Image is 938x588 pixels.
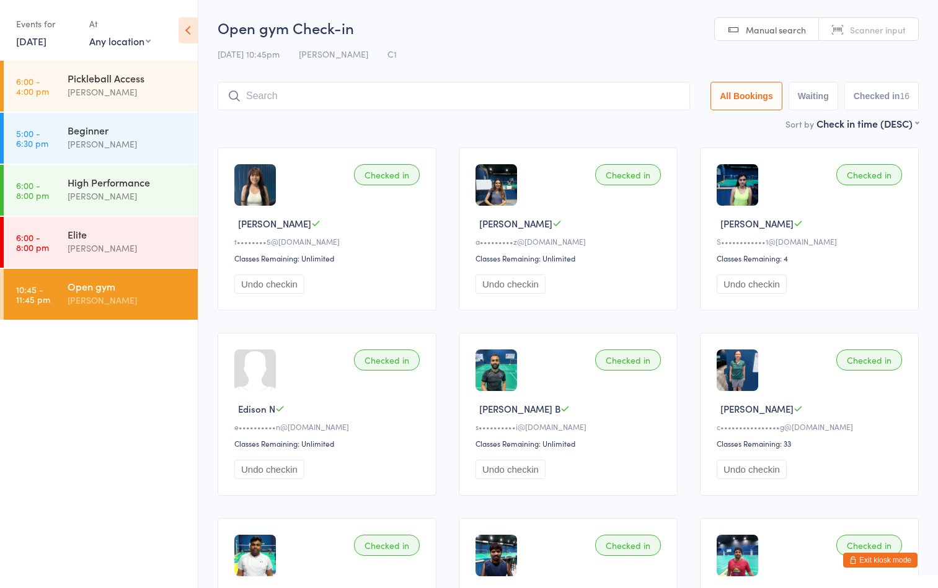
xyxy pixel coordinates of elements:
[4,61,198,112] a: 6:00 -4:00 pmPickleball Access[PERSON_NAME]
[476,164,517,206] img: image1695251980.png
[218,17,919,38] h2: Open gym Check-in
[218,82,690,110] input: Search
[234,236,423,247] div: t••••••••5@[DOMAIN_NAME]
[387,48,397,60] span: C1
[720,217,794,230] span: [PERSON_NAME]
[476,535,517,576] img: image1672356960.png
[68,123,187,137] div: Beginner
[595,349,661,371] div: Checked in
[476,421,665,432] div: s••••••••••i@[DOMAIN_NAME]
[746,24,806,36] span: Manual search
[4,217,198,268] a: 6:00 -8:00 pmElite[PERSON_NAME]
[717,164,758,206] img: image1676839829.png
[836,164,902,185] div: Checked in
[354,164,420,185] div: Checked in
[717,421,906,432] div: c••••••••••••••••g@[DOMAIN_NAME]
[234,421,423,432] div: e••••••••••n@[DOMAIN_NAME]
[476,460,546,479] button: Undo checkin
[68,137,187,151] div: [PERSON_NAME]
[720,402,794,415] span: [PERSON_NAME]
[836,349,902,371] div: Checked in
[900,91,909,101] div: 16
[836,535,902,556] div: Checked in
[717,349,758,391] img: image1725399960.png
[218,48,280,60] span: [DATE] 10:45pm
[717,236,906,247] div: S••••••••••••1@[DOMAIN_NAME]
[16,76,49,96] time: 6:00 - 4:00 pm
[68,279,187,293] div: Open gym
[354,535,420,556] div: Checked in
[4,165,198,216] a: 6:00 -8:00 pmHigh Performance[PERSON_NAME]
[717,460,787,479] button: Undo checkin
[234,274,304,294] button: Undo checkin
[68,241,187,255] div: [PERSON_NAME]
[479,402,560,415] span: [PERSON_NAME] B
[89,14,151,34] div: At
[4,113,198,164] a: 5:00 -6:30 pmBeginner[PERSON_NAME]
[16,34,46,48] a: [DATE]
[299,48,368,60] span: [PERSON_NAME]
[710,82,782,110] button: All Bookings
[476,438,665,449] div: Classes Remaining: Unlimited
[844,82,919,110] button: Checked in16
[234,253,423,263] div: Classes Remaining: Unlimited
[238,217,311,230] span: [PERSON_NAME]
[476,253,665,263] div: Classes Remaining: Unlimited
[595,164,661,185] div: Checked in
[816,116,919,130] div: Check in time (DESC)
[843,553,918,568] button: Exit kiosk mode
[476,349,517,391] img: image1715981685.png
[68,71,187,85] div: Pickleball Access
[717,438,906,449] div: Classes Remaining: 33
[16,180,49,200] time: 6:00 - 8:00 pm
[16,128,48,148] time: 5:00 - 6:30 pm
[68,293,187,307] div: [PERSON_NAME]
[68,85,187,99] div: [PERSON_NAME]
[354,349,420,371] div: Checked in
[68,227,187,241] div: Elite
[16,14,77,34] div: Events for
[16,232,49,252] time: 6:00 - 8:00 pm
[850,24,906,36] span: Scanner input
[234,535,276,576] img: image1673914088.png
[234,438,423,449] div: Classes Remaining: Unlimited
[717,535,758,576] img: image1746970031.png
[4,269,198,320] a: 10:45 -11:45 pmOpen gym[PERSON_NAME]
[234,164,276,206] img: image1760287688.png
[476,274,546,294] button: Undo checkin
[717,253,906,263] div: Classes Remaining: 4
[234,460,304,479] button: Undo checkin
[238,402,275,415] span: Edison N
[89,34,151,48] div: Any location
[68,189,187,203] div: [PERSON_NAME]
[717,274,787,294] button: Undo checkin
[789,82,838,110] button: Waiting
[476,236,665,247] div: a•••••••••z@[DOMAIN_NAME]
[68,175,187,189] div: High Performance
[785,118,814,130] label: Sort by
[16,284,50,304] time: 10:45 - 11:45 pm
[479,217,552,230] span: [PERSON_NAME]
[595,535,661,556] div: Checked in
